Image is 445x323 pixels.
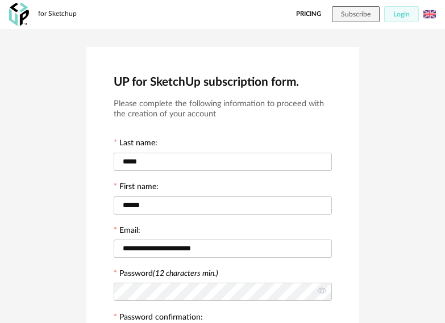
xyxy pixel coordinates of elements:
label: Email: [114,226,140,237]
a: Pricing [296,6,321,22]
label: Last name: [114,139,157,149]
i: (12 characters min.) [153,270,218,278]
span: Subscribe [341,11,371,18]
img: OXP [9,3,29,26]
label: Password [119,270,218,278]
button: Login [384,6,419,22]
h3: Please complete the following information to proceed with the creation of your account [114,99,332,120]
span: Login [393,11,410,18]
h2: UP for SketchUp subscription form. [114,74,332,90]
button: Subscribe [332,6,380,22]
div: for Sketchup [38,10,77,19]
label: First name: [114,183,159,193]
img: us [423,8,436,20]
